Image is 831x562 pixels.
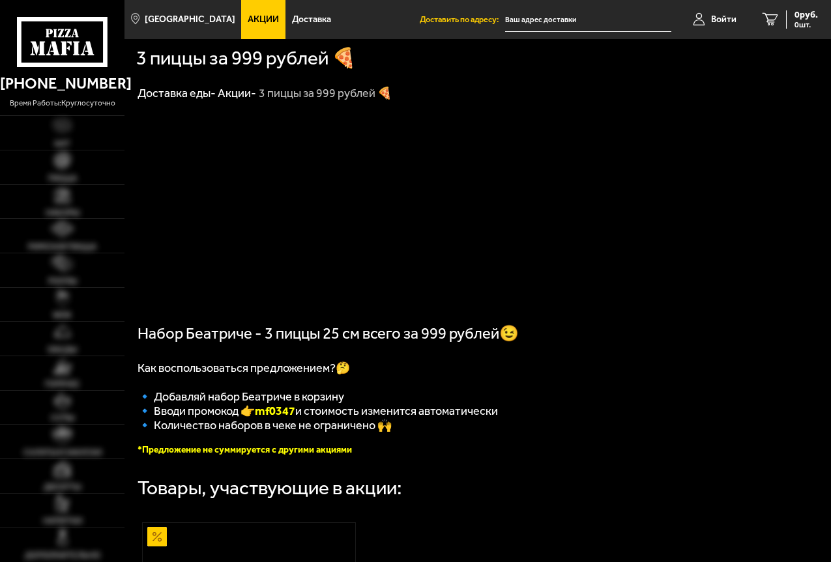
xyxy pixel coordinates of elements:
[44,483,81,492] span: Десерты
[138,389,344,404] span: 🔹 Добавляй набор Беатриче в корзину
[51,414,74,423] span: Супы
[795,21,818,29] span: 0 шт.
[255,404,295,418] b: mf0347
[145,15,235,24] span: [GEOGRAPHIC_DATA]
[48,346,77,354] span: Обеды
[25,552,100,560] span: Дополнительно
[138,418,392,432] span: 🔹 Количество наборов в чеке не ограничено 🙌
[138,361,350,375] span: Как воспользоваться предложением?🤔
[248,15,279,24] span: Акции
[138,444,352,455] font: *Предложение не суммируется с другими акциями
[711,15,736,24] span: Войти
[292,15,331,24] span: Доставка
[420,16,505,24] span: Доставить по адресу:
[218,86,256,100] a: Акции-
[53,311,72,320] span: WOK
[795,10,818,20] span: 0 руб.
[43,517,82,526] span: Напитки
[46,209,80,218] span: Наборы
[138,479,402,498] div: Товары, участвующие в акции:
[45,380,80,389] span: Горячее
[48,175,77,183] span: Пицца
[48,277,77,286] span: Роллы
[23,449,102,457] span: Салаты и закуски
[138,404,498,418] span: 🔹 Вводи промокод 👉 и стоимость изменится автоматически
[136,49,356,68] h1: 3 пиццы за 999 рублей 🍕
[138,86,216,100] a: Доставка еды-
[54,140,70,148] span: Хит
[28,243,96,251] span: Римская пицца
[505,8,671,32] input: Ваш адрес доставки
[259,86,392,101] div: 3 пиццы за 999 рублей 🍕
[147,527,167,546] img: Акционный
[138,324,519,343] span: Набор Беатриче - 3 пиццы 25 см всего за 999 рублей😉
